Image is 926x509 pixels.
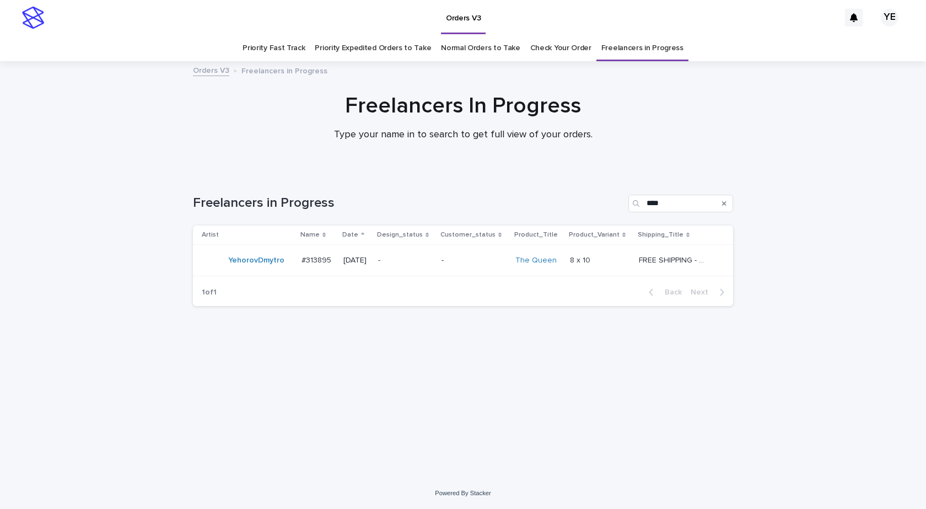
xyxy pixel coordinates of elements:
[441,35,520,61] a: Normal Orders to Take
[881,9,898,26] div: YE
[530,35,591,61] a: Check Your Order
[243,129,683,141] p: Type your name in to search to get full view of your orders.
[302,254,333,265] p: #313895
[378,256,433,265] p: -
[315,35,431,61] a: Priority Expedited Orders to Take
[300,229,320,241] p: Name
[640,287,686,297] button: Back
[342,229,358,241] p: Date
[440,229,496,241] p: Customer_status
[639,254,710,265] p: FREE SHIPPING - preview in 1-2 business days, after your approval delivery will take 5-10 b.d.
[570,254,593,265] p: 8 x 10
[193,93,733,119] h1: Freelancers In Progress
[515,256,557,265] a: The Queen
[435,490,491,496] a: Powered By Stacker
[241,64,327,76] p: Freelancers in Progress
[377,229,423,241] p: Design_status
[628,195,733,212] input: Search
[22,7,44,29] img: stacker-logo-s-only.png
[193,279,225,306] p: 1 of 1
[514,229,558,241] p: Product_Title
[193,245,733,276] tr: YehorovDmytro #313895#313895 [DATE]--The Queen 8 x 108 x 10 FREE SHIPPING - preview in 1-2 busine...
[442,256,507,265] p: -
[193,195,624,211] h1: Freelancers in Progress
[638,229,683,241] p: Shipping_Title
[228,256,284,265] a: YehorovDmytro
[202,229,219,241] p: Artist
[569,229,620,241] p: Product_Variant
[243,35,305,61] a: Priority Fast Track
[658,288,682,296] span: Back
[343,256,369,265] p: [DATE]
[193,63,229,76] a: Orders V3
[686,287,733,297] button: Next
[691,288,715,296] span: Next
[601,35,683,61] a: Freelancers in Progress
